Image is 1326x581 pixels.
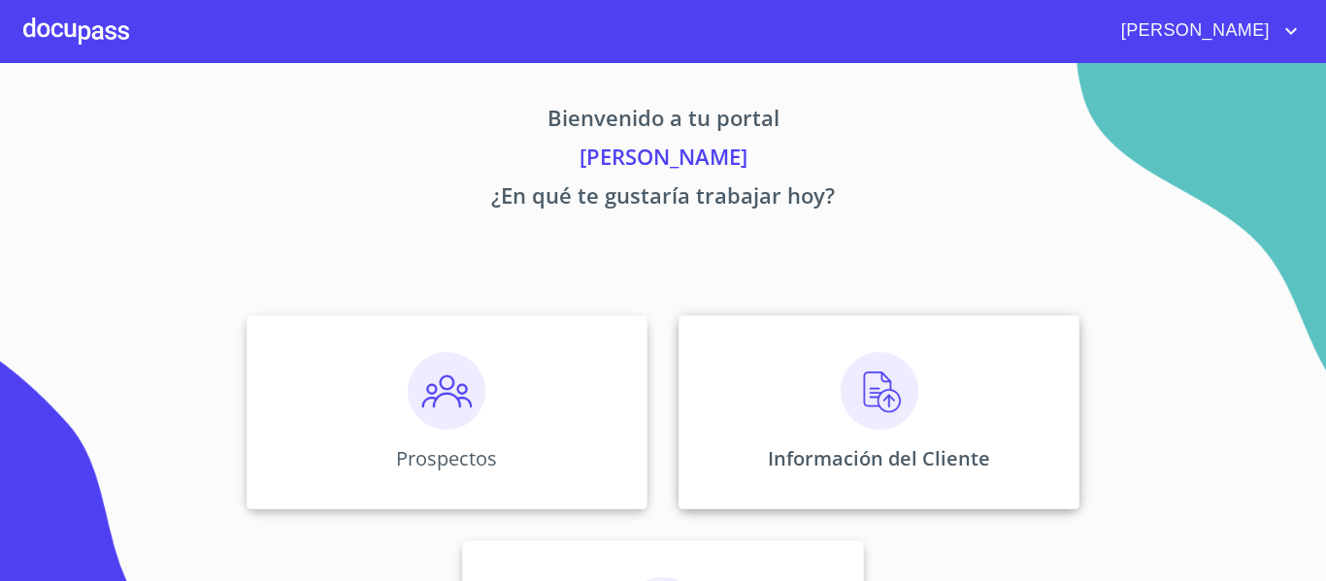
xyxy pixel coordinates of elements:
img: prospectos.png [408,352,485,430]
button: account of current user [1107,16,1303,47]
p: Información del Cliente [768,445,990,471]
p: ¿En qué te gustaría trabajar hoy? [65,179,1261,218]
p: [PERSON_NAME] [65,141,1261,179]
p: Prospectos [396,445,497,471]
span: [PERSON_NAME] [1107,16,1279,47]
p: Bienvenido a tu portal [65,102,1261,141]
img: carga.png [841,352,918,430]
